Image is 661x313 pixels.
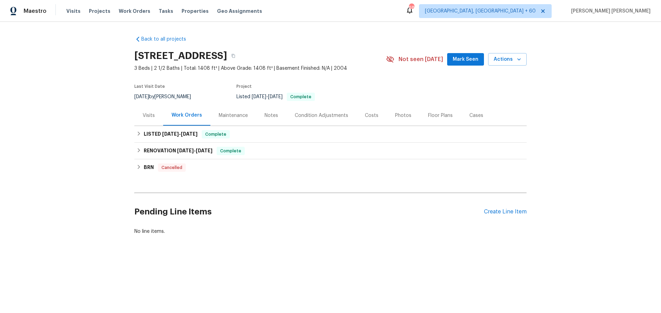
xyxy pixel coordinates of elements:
span: Actions [494,55,521,64]
div: Floor Plans [428,112,453,119]
button: Mark Seen [447,53,484,66]
h6: RENOVATION [144,147,212,155]
span: Complete [217,147,244,154]
div: BRN Cancelled [134,159,527,176]
div: Create Line Item [484,209,527,215]
span: - [177,148,212,153]
button: Actions [488,53,527,66]
div: Notes [265,112,278,119]
span: Project [236,84,252,88]
h6: LISTED [144,130,198,138]
div: 683 [409,4,414,11]
div: Condition Adjustments [295,112,348,119]
div: Visits [143,112,155,119]
span: Visits [66,8,81,15]
div: Work Orders [171,112,202,119]
span: [GEOGRAPHIC_DATA], [GEOGRAPHIC_DATA] + 60 [425,8,536,15]
span: Tasks [159,9,173,14]
div: by [PERSON_NAME] [134,93,199,101]
span: [DATE] [268,94,283,99]
div: Maintenance [219,112,248,119]
span: Properties [182,8,209,15]
div: RENOVATION [DATE]-[DATE]Complete [134,143,527,159]
span: Mark Seen [453,55,478,64]
span: Geo Assignments [217,8,262,15]
span: Projects [89,8,110,15]
span: - [162,132,198,136]
a: Back to all projects [134,36,201,43]
span: Complete [202,131,229,138]
span: Complete [287,95,314,99]
span: [DATE] [162,132,179,136]
div: Photos [395,112,411,119]
div: LISTED [DATE]-[DATE]Complete [134,126,527,143]
span: [PERSON_NAME] [PERSON_NAME] [568,8,651,15]
h6: BRN [144,163,154,172]
div: Cases [469,112,483,119]
span: Not seen [DATE] [399,56,443,63]
span: [DATE] [252,94,266,99]
span: [DATE] [134,94,149,99]
button: Copy Address [227,50,240,62]
span: Cancelled [159,164,185,171]
span: [DATE] [196,148,212,153]
span: [DATE] [177,148,194,153]
span: - [252,94,283,99]
span: 3 Beds | 2 1/2 Baths | Total: 1408 ft² | Above Grade: 1408 ft² | Basement Finished: N/A | 2004 [134,65,386,72]
span: Maestro [24,8,47,15]
span: Listed [236,94,315,99]
span: [DATE] [181,132,198,136]
div: Costs [365,112,378,119]
span: Work Orders [119,8,150,15]
h2: [STREET_ADDRESS] [134,52,227,59]
span: Last Visit Date [134,84,165,88]
h2: Pending Line Items [134,196,484,228]
div: No line items. [134,228,527,235]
